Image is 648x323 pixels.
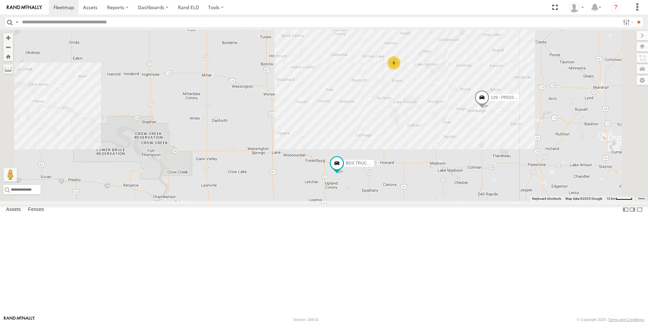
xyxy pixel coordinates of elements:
[3,205,24,214] label: Assets
[629,205,636,215] label: Dock Summary Table to the Right
[3,64,13,74] label: Measure
[14,17,20,27] label: Search Query
[565,197,602,200] span: Map data ©2025 Google
[610,2,621,13] i: ?
[25,205,47,214] label: Fences
[608,318,644,322] a: Terms and Conditions
[636,76,648,85] label: Map Settings
[3,168,17,181] button: Drag Pegman onto the map to open Street View
[3,42,13,52] button: Zoom out
[3,33,13,42] button: Zoom in
[3,52,13,61] button: Zoom Home
[491,95,518,100] span: 129 - PR53366
[567,2,586,13] div: Devan Weelborg
[620,17,635,27] label: Search Filter Options
[4,316,35,323] a: Visit our Website
[606,197,616,200] span: 10 km
[346,161,379,166] span: BOX TRUCK#118
[7,5,42,10] img: rand-logo.svg
[622,205,629,215] label: Dock Summary Table to the Left
[387,56,401,70] div: 8
[293,318,319,322] div: Version: 308.01
[604,196,634,201] button: Map Scale: 10 km per 45 pixels
[532,196,561,201] button: Keyboard shortcuts
[636,205,643,215] label: Hide Summary Table
[638,197,645,200] a: Terms (opens in new tab)
[577,318,644,322] div: © Copyright 2025 -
